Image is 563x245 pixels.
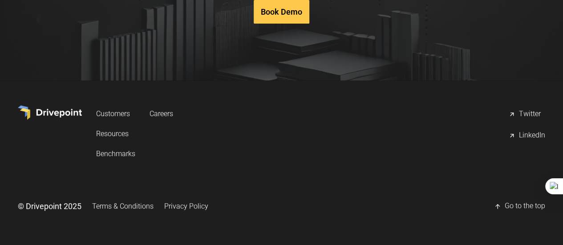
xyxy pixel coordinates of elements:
a: Privacy Policy [164,198,208,214]
div: © Drivepoint 2025 [18,201,81,212]
div: Go to the top [505,201,545,212]
a: Benchmarks [96,145,135,162]
a: Customers [96,105,135,122]
a: Resources [96,125,135,142]
a: Terms & Conditions [92,198,154,214]
div: LinkedIn [519,130,545,141]
a: Twitter [508,105,545,123]
div: Twitter [519,109,541,120]
a: Go to the top [494,197,545,215]
a: Careers [150,105,173,122]
a: LinkedIn [508,127,545,145]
